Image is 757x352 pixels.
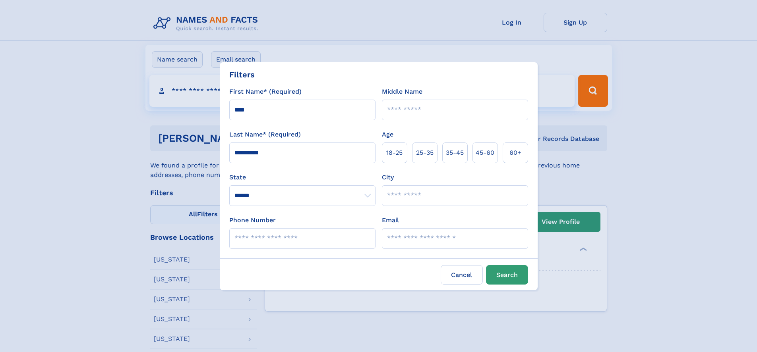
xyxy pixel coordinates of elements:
[386,148,403,158] span: 18‑25
[382,173,394,182] label: City
[416,148,434,158] span: 25‑35
[382,87,422,96] label: Middle Name
[486,265,528,285] button: Search
[446,148,464,158] span: 35‑45
[382,215,399,225] label: Email
[441,265,483,285] label: Cancel
[229,87,302,96] label: First Name* (Required)
[229,215,276,225] label: Phone Number
[229,173,376,182] label: State
[229,69,255,81] div: Filters
[476,148,494,158] span: 45‑60
[382,130,393,139] label: Age
[509,148,521,158] span: 60+
[229,130,301,139] label: Last Name* (Required)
